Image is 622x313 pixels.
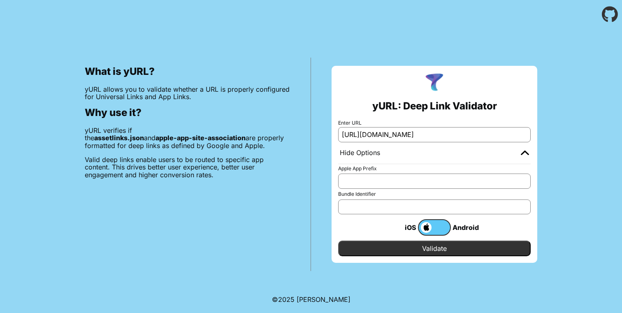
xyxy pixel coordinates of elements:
[272,286,350,313] footer: ©
[338,127,531,142] input: e.g. https://app.chayev.com/xyx
[338,120,531,126] label: Enter URL
[85,66,290,77] h2: What is yURL?
[521,150,529,155] img: chevron
[338,241,531,256] input: Validate
[297,295,350,304] a: Michael Ibragimchayev's Personal Site
[451,222,484,233] div: Android
[424,72,445,94] img: yURL Logo
[85,107,290,118] h2: Why use it?
[278,295,295,304] span: 2025
[338,191,531,197] label: Bundle Identifier
[85,86,290,101] p: yURL allows you to validate whether a URL is properly configured for Universal Links and App Links.
[340,149,380,157] div: Hide Options
[338,166,531,172] label: Apple App Prefix
[94,134,144,142] b: assetlinks.json
[85,127,290,149] p: yURL verifies if the and are properly formatted for deep links as defined by Google and Apple.
[85,156,290,179] p: Valid deep links enable users to be routed to specific app content. This drives better user exper...
[385,222,418,233] div: iOS
[372,100,497,112] h2: yURL: Deep Link Validator
[155,134,246,142] b: apple-app-site-association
